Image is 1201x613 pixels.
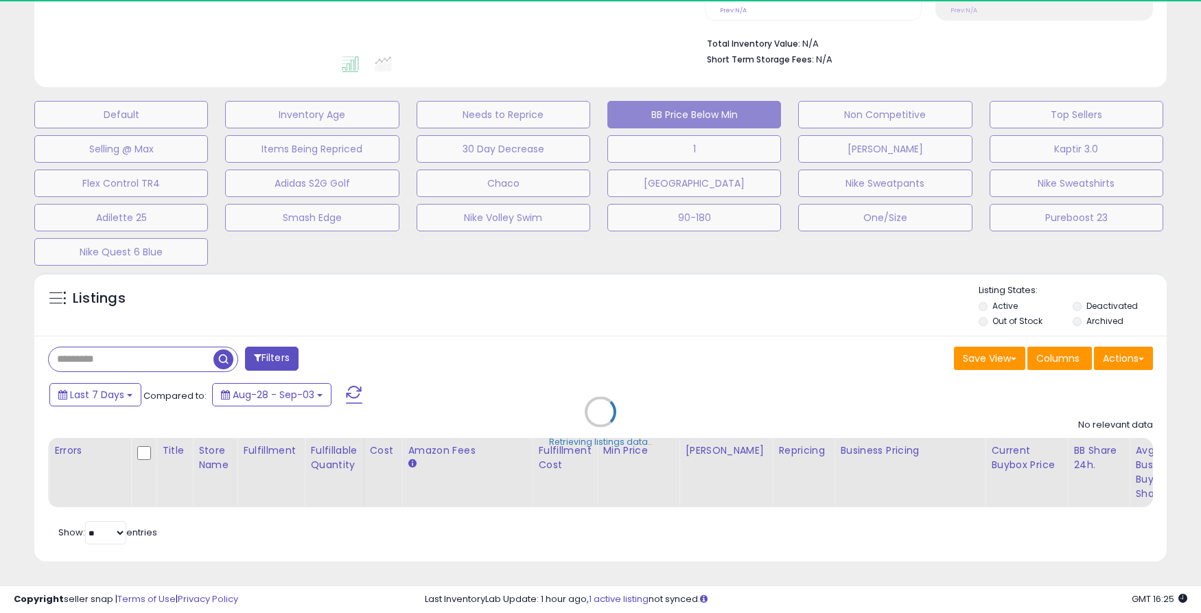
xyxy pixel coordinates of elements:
[707,54,814,65] b: Short Term Storage Fees:
[34,170,208,197] button: Flex Control TR4
[34,101,208,128] button: Default
[720,6,747,14] small: Prev: N/A
[14,592,64,605] strong: Copyright
[700,594,708,603] i: Click here to read more about un-synced listings.
[607,101,781,128] button: BB Price Below Min
[1132,592,1187,605] span: 2025-09-11 16:25 GMT
[225,135,399,163] button: Items Being Repriced
[798,170,972,197] button: Nike Sweatpants
[707,34,1143,51] li: N/A
[798,135,972,163] button: [PERSON_NAME]
[417,170,590,197] button: Chaco
[549,436,652,448] div: Retrieving listings data..
[951,6,977,14] small: Prev: N/A
[798,101,972,128] button: Non Competitive
[990,135,1163,163] button: Kaptir 3.0
[798,204,972,231] button: One/Size
[178,592,238,605] a: Privacy Policy
[990,170,1163,197] button: Nike Sweatshirts
[34,238,208,266] button: Nike Quest 6 Blue
[589,592,649,605] a: 1 active listing
[14,593,238,606] div: seller snap | |
[607,170,781,197] button: [GEOGRAPHIC_DATA]
[816,53,832,66] span: N/A
[225,204,399,231] button: Smash Edge
[707,38,800,49] b: Total Inventory Value:
[607,135,781,163] button: 1
[34,135,208,163] button: Selling @ Max
[117,592,176,605] a: Terms of Use
[990,101,1163,128] button: Top Sellers
[417,204,590,231] button: Nike Volley Swim
[34,204,208,231] button: Adilette 25
[225,101,399,128] button: Inventory Age
[417,135,590,163] button: 30 Day Decrease
[417,101,590,128] button: Needs to Reprice
[225,170,399,197] button: Adidas S2G Golf
[990,204,1163,231] button: Pureboost 23
[425,593,1188,606] div: Last InventoryLab Update: 1 hour ago, not synced.
[607,204,781,231] button: 90-180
